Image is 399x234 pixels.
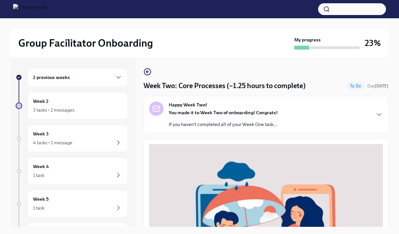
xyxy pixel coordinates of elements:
div: 3 tasks • 2 messages [33,107,74,113]
h6: Week 4 [33,163,49,170]
div: 1 task [33,205,44,211]
h2: Group Facilitator Onboarding [18,37,153,50]
h6: Week 5 [33,195,49,203]
div: 4 tasks • 1 message [33,139,72,146]
a: Week 51 task [16,190,128,217]
strong: You made it to Week Two of onboarding! Congrats! [169,110,278,116]
strong: My progress [294,37,321,43]
span: To Do [346,84,365,88]
div: 1 task [33,172,44,179]
img: CharlieHealth [13,4,48,14]
strong: [DATE] [375,84,389,88]
span: August 18th, 2025 09:00 [367,83,389,89]
a: Week 23 tasks • 2 messages [16,92,128,119]
h6: Week 2 [33,98,49,105]
h6: 2 previous weeks [33,74,70,81]
p: If you haven't completed all of your Week One task... [169,121,278,128]
a: Week 41 task [16,157,128,185]
div: 2 previous weeks [27,68,128,87]
strong: Happy Week Two! [169,101,207,108]
h4: Week Two: Core Processes (~1.25 hours to complete) [144,81,306,91]
span: Due [367,84,389,88]
h3: 23% [365,37,381,49]
h6: Week 3 [33,130,49,137]
a: Week 34 tasks • 1 message [16,125,128,152]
